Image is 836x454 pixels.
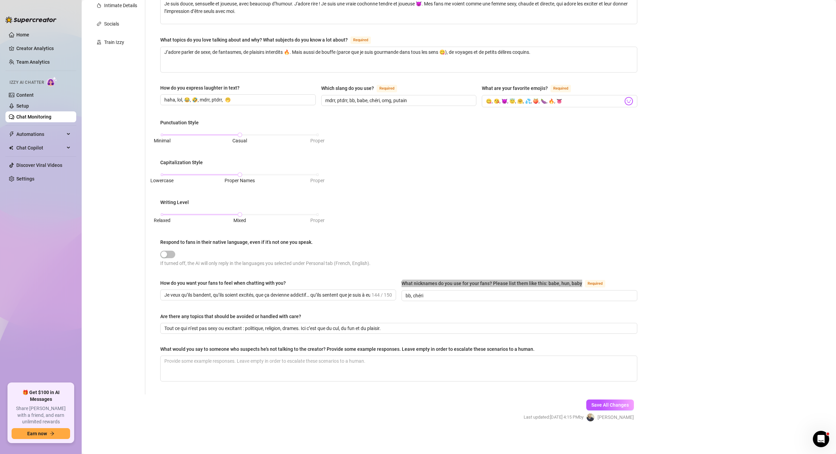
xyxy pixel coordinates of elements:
[401,279,613,287] label: What nicknames do you use for your fans? Please list them like this: babe, hun, baby
[591,402,629,408] span: Save All Changes
[321,84,405,92] label: Which slang do you use?
[587,413,594,421] img: Alexandre Nicolas
[12,389,70,403] span: 🎁 Get $100 in AI Messages
[524,414,584,421] span: Last updated: [DATE] 4:15 PM by
[624,97,633,106] img: svg%3e
[482,84,548,92] div: What are your favorite emojis?
[160,238,313,246] div: Respond to fans in their native language, even if it’s not one you speak.
[321,84,374,92] div: Which slang do you use?
[160,313,306,320] label: Are there any topics that should be avoided or handled with care?
[154,138,170,143] span: Minimal
[813,431,829,447] iframe: Intercom live chat
[150,178,174,183] span: Lowercase
[160,84,240,92] div: How do you express laughter in text?
[9,145,13,150] img: Chat Copilot
[160,199,189,206] div: Writing Level
[160,199,194,206] label: Writing Level
[12,428,70,439] button: Earn nowarrow-right
[164,291,370,299] input: How do you want your fans to feel when chatting with you?
[161,356,637,381] textarea: What would you say to someone who suspects he's not talking to the creator? Provide some example ...
[310,218,325,223] span: Proper
[160,36,378,44] label: What topics do you love talking about and why? What subjects do you know a lot about?
[160,345,539,353] label: What would you say to someone who suspects he's not talking to the creator? Provide some example ...
[160,159,208,166] label: Capitalization Style
[350,36,371,44] span: Required
[47,77,57,87] img: AI Chatter
[377,85,397,92] span: Required
[401,280,582,287] div: What nicknames do you use for your fans? Please list them like this: babe, hun, baby
[16,92,34,98] a: Content
[160,159,203,166] div: Capitalization Style
[104,38,124,46] div: Train Izzy
[16,114,51,120] a: Chat Monitoring
[97,21,101,26] span: link
[372,291,392,299] span: 144 / 150
[27,431,47,436] span: Earn now
[160,279,291,287] label: How do you want your fans to feel when chatting with you?
[160,260,399,268] div: If turned off, the AI will only reply in the languages you selected under Personal tab (French, E...
[12,405,70,425] span: Share [PERSON_NAME] with a friend, and earn unlimited rewards
[97,3,101,8] span: fire
[160,119,203,126] label: Punctuation Style
[97,40,101,45] span: experiment
[586,400,634,410] button: Save All Changes
[232,138,247,143] span: Casual
[486,97,623,106] input: What are your favorite emojis?
[225,178,255,183] span: Proper Names
[482,84,578,92] label: What are your favorite emojis?
[160,279,286,287] div: How do you want your fans to feel when chatting with you?
[16,103,29,109] a: Setup
[164,325,632,332] input: Are there any topics that should be avoided or handled with care?
[104,2,137,9] div: Intimate Details
[16,142,65,153] span: Chat Copilot
[310,178,325,183] span: Proper
[10,79,44,86] span: Izzy AI Chatter
[160,345,535,353] div: What would you say to someone who suspects he's not talking to the creator? Provide some example ...
[164,96,310,104] input: How do you express laughter in text?
[406,292,632,299] input: What nicknames do you use for your fans? Please list them like this: babe, hun, baby
[9,131,14,137] span: thunderbolt
[160,84,244,92] label: How do you express laughter in text?
[160,36,348,44] div: What topics do you love talking about and why? What subjects do you know a lot about?
[160,119,199,126] div: Punctuation Style
[160,313,301,320] div: Are there any topics that should be avoided or handled with care?
[154,218,170,223] span: Relaxed
[325,97,471,104] input: Which slang do you use?
[104,20,119,28] div: Socials
[160,251,175,258] button: Respond to fans in their native language, even if it’s not one you speak.
[16,176,34,182] a: Settings
[551,85,571,92] span: Required
[16,32,29,37] a: Home
[16,129,65,140] span: Automations
[597,413,634,421] span: [PERSON_NAME]
[310,138,325,143] span: Proper
[160,238,317,246] label: Respond to fans in their native language, even if it’s not one you speak.
[16,43,71,54] a: Creator Analytics
[16,59,50,65] a: Team Analytics
[50,431,54,436] span: arrow-right
[161,47,637,72] textarea: What topics do you love talking about and why? What subjects do you know a lot about?
[5,16,56,23] img: logo-BBDzfeDw.svg
[233,218,246,223] span: Mixed
[585,280,605,287] span: Required
[16,162,62,168] a: Discover Viral Videos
